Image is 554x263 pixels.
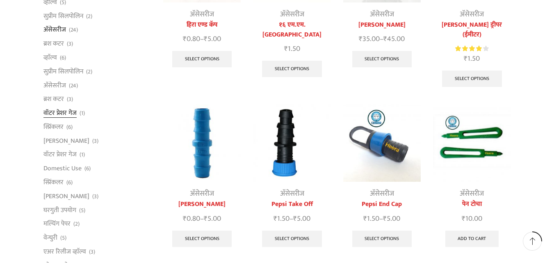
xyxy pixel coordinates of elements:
span: (2) [86,12,92,21]
span: (3) [89,248,95,256]
bdi: 1.50 [464,53,480,65]
a: सुप्रीम सिलपोलिन [43,9,83,23]
img: PEN TOCHA [433,104,511,182]
bdi: 5.00 [204,213,221,225]
span: ₹ [363,213,367,225]
a: [PERSON_NAME] [343,20,421,30]
span: (6) [66,178,73,187]
a: १६ एम.एम. [GEOGRAPHIC_DATA] [253,20,331,40]
span: ₹ [204,33,207,45]
span: – [163,213,241,224]
span: ₹ [293,213,297,225]
bdi: 5.00 [383,213,400,225]
a: Select options for “हिरा ओनलाईन ड्रीपर (ईमीटर)” [442,71,502,87]
a: वेन्चुरी [43,231,57,245]
span: (5) [79,206,85,215]
a: पेन टोचा [433,199,511,209]
span: – [163,34,241,45]
a: एअर रिलीज व्हाॅल्व [43,245,86,258]
span: (6) [60,54,66,62]
span: ₹ [383,213,387,225]
a: [PERSON_NAME] [163,199,241,209]
a: मल्चिंग पेपर [43,217,71,231]
span: ₹ [383,33,387,45]
bdi: 5.00 [293,213,310,225]
a: वॉटर प्रेशर गेज [43,148,77,162]
span: ₹ [204,213,207,225]
span: (24) [69,26,78,34]
a: स्प्रिंकलर [43,120,64,134]
span: ₹ [183,213,187,225]
span: ₹ [464,53,467,65]
a: Select options for “Pepsi Take Off” [262,231,322,247]
a: ब्रश कटर [43,92,64,106]
a: वॉटर प्रेशर गेज [43,106,77,120]
bdi: 35.00 [359,33,380,45]
a: घरगुती उपयोग [43,203,76,217]
span: Rated out of 5 [455,44,482,53]
a: [PERSON_NAME] ड्रीपर (ईमीटर) [433,20,511,40]
span: ₹ [359,33,362,45]
img: Lateral-Joiner-12-MM [163,104,241,182]
a: हिरा एण्ड कॅप [163,20,241,30]
a: [PERSON_NAME] [43,134,89,148]
span: (6) [84,165,91,173]
a: Select options for “फ्लश व्हाॅल्व” [352,51,412,67]
span: – [253,213,331,224]
bdi: 5.00 [204,33,221,45]
span: ₹ [284,43,288,55]
span: (1) [80,109,85,117]
a: अ‍ॅसेसरीज [43,78,66,92]
span: – [343,34,421,45]
a: अ‍ॅसेसरीज [280,8,304,21]
img: pepsi take up [253,104,331,182]
span: ₹ [274,213,277,225]
bdi: 1.50 [363,213,379,225]
a: Select options for “हिरा एण्ड कॅप” [172,51,232,67]
a: व्हाॅल्व [43,51,57,65]
span: – [343,213,421,224]
a: अ‍ॅसेसरीज [460,188,484,200]
a: Select options for “हिरा लॅटरल जोईनर” [172,231,232,247]
a: Add to cart: “पेन टोचा” [445,231,499,247]
a: Pepsi Take Off [253,199,331,209]
span: (2) [86,68,92,76]
a: अ‍ॅसेसरीज [370,8,394,21]
a: अ‍ॅसेसरीज [190,188,214,200]
span: (3) [92,137,98,145]
span: (1) [80,151,85,159]
span: (2) [73,220,80,228]
span: ₹ [183,33,187,45]
a: अ‍ॅसेसरीज [190,8,214,21]
a: Domestic Use [43,162,82,176]
a: अ‍ॅसेसरीज [280,188,304,200]
a: अ‍ॅसेसरीज [43,23,66,37]
a: Select options for “१६ एम.एम. जोईनर” [262,61,322,77]
a: सुप्रीम सिलपोलिन [43,64,83,78]
span: (3) [92,192,98,201]
span: (24) [69,82,78,90]
bdi: 0.80 [183,33,200,45]
a: Pepsi End Cap [343,199,421,209]
img: Pepsi End Cap [343,104,421,182]
a: ब्रश कटर [43,37,64,51]
span: ₹ [462,213,465,225]
span: (6) [66,123,73,131]
span: (3) [67,40,73,48]
a: अ‍ॅसेसरीज [460,8,484,21]
bdi: 1.50 [284,43,300,55]
bdi: 10.00 [462,213,482,225]
a: [PERSON_NAME] [43,189,89,203]
bdi: 1.50 [274,213,290,225]
span: (3) [67,95,73,103]
bdi: 0.80 [183,213,200,225]
div: Rated 4.00 out of 5 [455,44,488,53]
a: अ‍ॅसेसरीज [370,188,394,200]
a: Select options for “Pepsi End Cap” [352,231,412,247]
span: (5) [60,234,66,242]
a: स्प्रिंकलर [43,176,64,190]
bdi: 45.00 [383,33,405,45]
